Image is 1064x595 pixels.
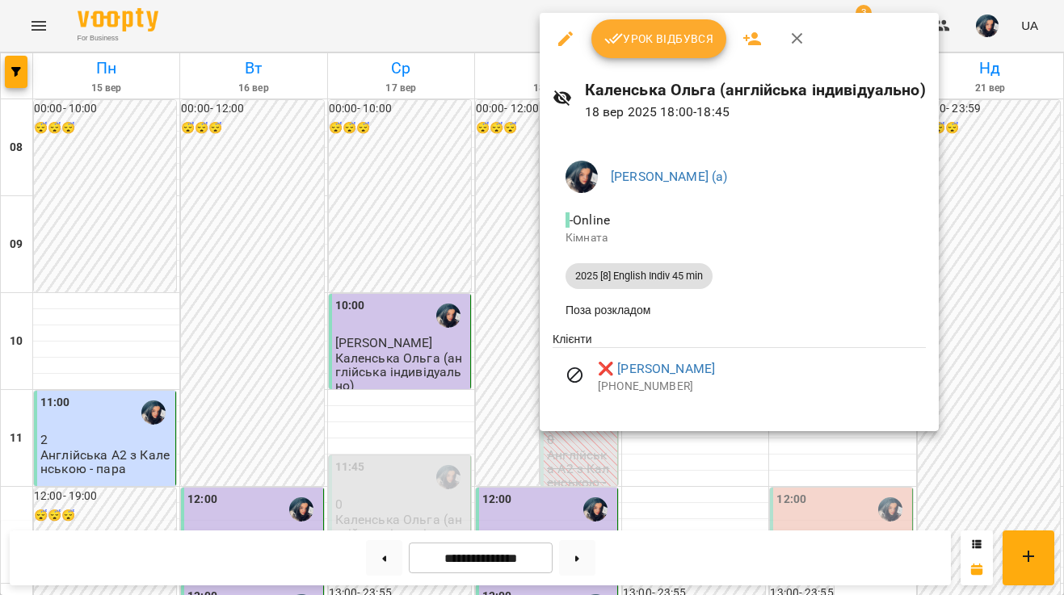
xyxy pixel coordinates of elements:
span: - Online [566,212,613,228]
ul: Клієнти [553,331,926,412]
span: Урок відбувся [604,29,714,48]
a: [PERSON_NAME] (а) [611,169,728,184]
img: a25f17a1166e7f267f2f46aa20c26a21.jpg [566,161,598,193]
a: ❌ [PERSON_NAME] [598,359,715,379]
p: Кімната [566,230,913,246]
p: 18 вер 2025 18:00 - 18:45 [585,103,926,122]
span: 2025 [8] English Indiv 45 min [566,269,713,283]
p: [PHONE_NUMBER] [598,379,926,395]
li: Поза розкладом [553,295,926,325]
button: Урок відбувся [591,19,727,58]
h6: Каленська Ольга (англійська індивідуально) [585,78,926,103]
svg: Візит скасовано [566,366,585,385]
